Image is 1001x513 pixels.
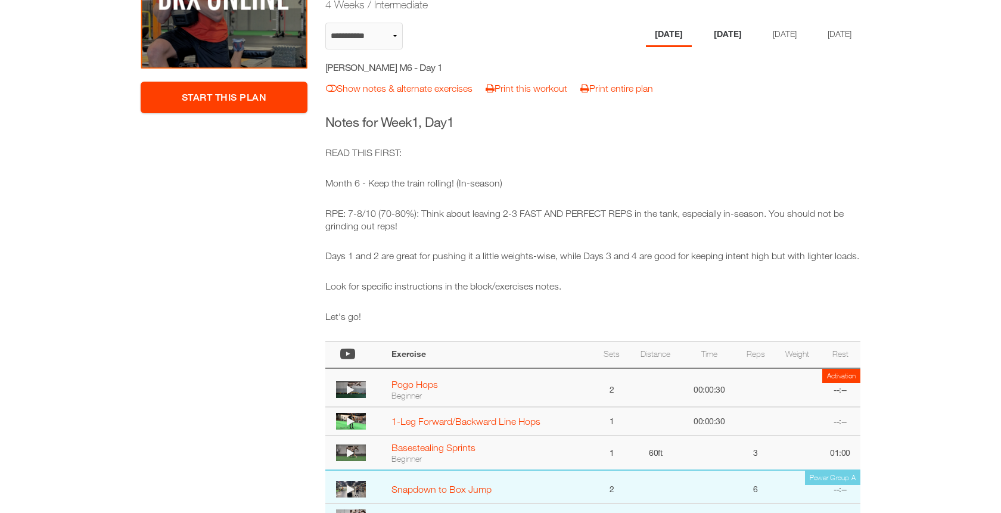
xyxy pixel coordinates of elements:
[325,61,538,74] h5: [PERSON_NAME] M6 - Day 1
[386,341,594,368] th: Exercise
[325,310,861,323] p: Let's go!
[391,484,492,495] a: Snapdown to Box Jump
[594,407,629,436] td: 1
[658,447,662,458] span: ft
[822,369,861,383] td: Activation
[820,436,860,470] td: 01:00
[336,481,366,498] img: thumbnail.png
[412,114,419,130] span: 1
[325,147,861,159] p: READ THIS FIRST:
[391,416,540,427] a: 1-Leg Forward/Backward Line Hops
[736,470,775,503] td: 6
[736,436,775,470] td: 3
[325,207,861,232] p: RPE: 7-8/10 (70-80%): Think about leaving 2-3 FAST AND PERFECT REPS in the tank, especially in-se...
[736,341,775,368] th: Reps
[819,23,860,47] li: Day 4
[580,83,653,94] a: Print entire plan
[391,390,588,401] div: Beginner
[705,23,751,47] li: Day 2
[805,471,860,485] td: Power Group A
[594,470,629,503] td: 2
[682,341,736,368] th: Time
[629,436,682,470] td: 60
[336,444,366,461] img: thumbnail.png
[594,368,629,407] td: 2
[594,436,629,470] td: 1
[629,341,682,368] th: Distance
[646,23,692,47] li: Day 1
[486,83,567,94] a: Print this workout
[326,83,472,94] a: Show notes & alternate exercises
[391,453,588,464] div: Beginner
[682,368,736,407] td: 00:00:30
[325,177,861,189] p: Month 6 - Keep the train rolling! (In-season)
[325,250,861,262] p: Days 1 and 2 are great for pushing it a little weights-wise, while Days 3 and 4 are good for keep...
[820,470,860,503] td: --:--
[336,413,366,430] img: thumbnail.png
[820,407,860,436] td: --:--
[325,113,861,132] h3: Notes for Week , Day
[336,381,366,398] img: thumbnail.png
[775,341,820,368] th: Weight
[682,407,736,436] td: 00:00:30
[325,280,861,293] p: Look for specific instructions in the block/exercises notes.
[141,82,307,113] a: Start This Plan
[820,368,860,407] td: --:--
[447,114,454,130] span: 1
[820,341,860,368] th: Rest
[391,379,438,390] a: Pogo Hops
[764,23,806,47] li: Day 3
[391,442,475,453] a: Basestealing Sprints
[594,341,629,368] th: Sets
